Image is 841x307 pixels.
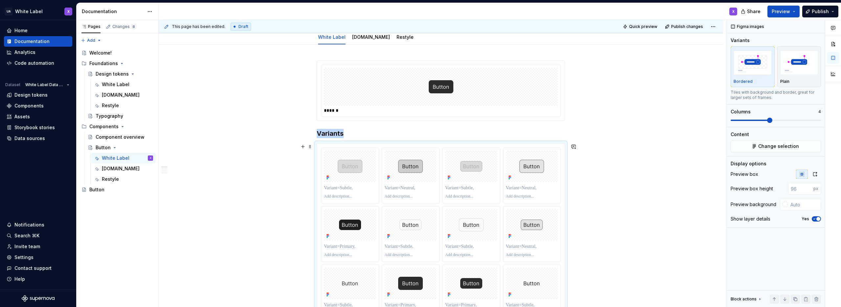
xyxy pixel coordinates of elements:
[317,129,565,138] h3: Variants
[96,134,145,140] div: Component overview
[102,92,140,98] div: [DOMAIN_NAME]
[85,142,156,153] a: Button
[813,186,818,191] p: px
[4,101,72,111] a: Components
[663,22,706,31] button: Publish changes
[14,113,30,120] div: Assets
[14,254,34,261] div: Settings
[397,34,414,40] a: Restyle
[91,79,156,90] a: White Label
[812,8,829,15] span: Publish
[731,131,749,138] div: Content
[79,121,156,132] div: Components
[14,124,55,131] div: Storybook stories
[79,48,156,58] a: Welcome!
[629,24,657,29] span: Quick preview
[91,90,156,100] a: [DOMAIN_NAME]
[4,220,72,230] button: Notifications
[780,51,818,75] img: placeholder
[788,183,813,195] input: 96
[79,58,156,69] div: Foundations
[818,109,821,114] p: 4
[731,140,821,152] button: Change selection
[788,199,821,210] input: Auto
[102,165,140,172] div: [DOMAIN_NAME]
[131,24,136,29] span: 8
[747,8,761,15] span: Share
[4,122,72,133] a: Storybook stories
[239,24,248,29] span: Draft
[4,90,72,100] a: Design tokens
[87,38,95,43] span: Add
[102,81,129,88] div: White Label
[731,185,773,192] div: Preview box height
[91,163,156,174] a: [DOMAIN_NAME]
[731,295,762,304] div: Block actions
[315,30,348,44] div: White Label
[82,8,144,15] div: Documentation
[802,6,838,17] button: Publish
[14,135,45,142] div: Data sources
[731,90,821,100] div: Tiles with background and border, great for larger sets of frames.
[14,265,52,272] div: Contact support
[96,71,129,77] div: Design tokens
[731,216,770,222] div: Show layer details
[4,263,72,273] button: Contact support
[85,69,156,79] a: Design tokens
[5,8,12,15] div: UA
[767,6,800,17] button: Preview
[67,9,70,14] div: X
[350,30,393,44] div: [DOMAIN_NAME]
[14,27,28,34] div: Home
[671,24,703,29] span: Publish changes
[91,100,156,111] a: Restyle
[89,60,118,67] div: Foundations
[4,230,72,241] button: Search ⌘K
[79,48,156,195] div: Page tree
[79,36,103,45] button: Add
[112,24,136,29] div: Changes
[802,216,809,222] label: Yes
[4,252,72,263] a: Settings
[731,171,758,177] div: Preview box
[14,38,50,45] div: Documentation
[352,34,390,40] a: [DOMAIN_NAME]
[14,243,40,250] div: Invite team
[150,155,151,161] div: X
[96,113,123,119] div: Typography
[102,102,119,109] div: Restyle
[89,123,119,130] div: Components
[91,153,156,163] a: White LabelX
[4,133,72,144] a: Data sources
[4,36,72,47] a: Documentation
[731,37,750,44] div: Variants
[4,241,72,252] a: Invite team
[731,108,751,115] div: Columns
[772,8,790,15] span: Preview
[96,144,111,151] div: Button
[85,132,156,142] a: Component overview
[14,92,48,98] div: Design tokens
[15,8,43,15] div: White Label
[731,201,776,208] div: Preview background
[4,47,72,58] a: Analytics
[734,79,753,84] p: Bordered
[4,111,72,122] a: Assets
[777,46,821,87] button: placeholderPlain
[14,222,44,228] div: Notifications
[5,82,20,87] div: Dataset
[22,295,55,302] svg: Supernova Logo
[79,184,156,195] a: Button
[25,82,64,87] span: White Label Data Set
[14,60,54,66] div: Code automation
[758,143,799,150] span: Change selection
[89,50,112,56] div: Welcome!
[738,6,765,17] button: Share
[91,174,156,184] a: Restyle
[14,276,25,282] div: Help
[4,58,72,68] a: Code automation
[14,49,35,56] div: Analytics
[1,4,75,18] button: UAWhite LabelX
[621,22,660,31] button: Quick preview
